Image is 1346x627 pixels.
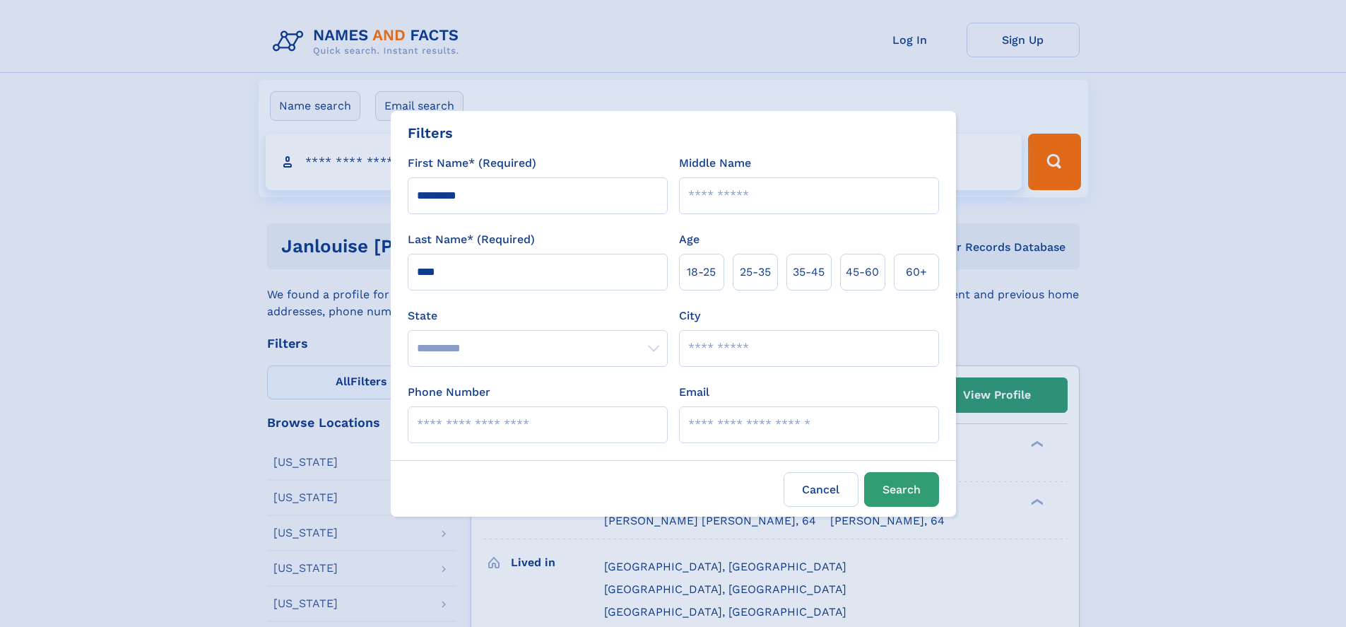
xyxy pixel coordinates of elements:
[793,264,825,281] span: 35‑45
[408,231,535,248] label: Last Name* (Required)
[784,472,858,507] label: Cancel
[740,264,771,281] span: 25‑35
[679,307,700,324] label: City
[864,472,939,507] button: Search
[906,264,927,281] span: 60+
[679,384,709,401] label: Email
[408,307,668,324] label: State
[408,155,536,172] label: First Name* (Required)
[679,155,751,172] label: Middle Name
[408,122,453,143] div: Filters
[846,264,879,281] span: 45‑60
[687,264,716,281] span: 18‑25
[408,384,490,401] label: Phone Number
[679,231,699,248] label: Age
